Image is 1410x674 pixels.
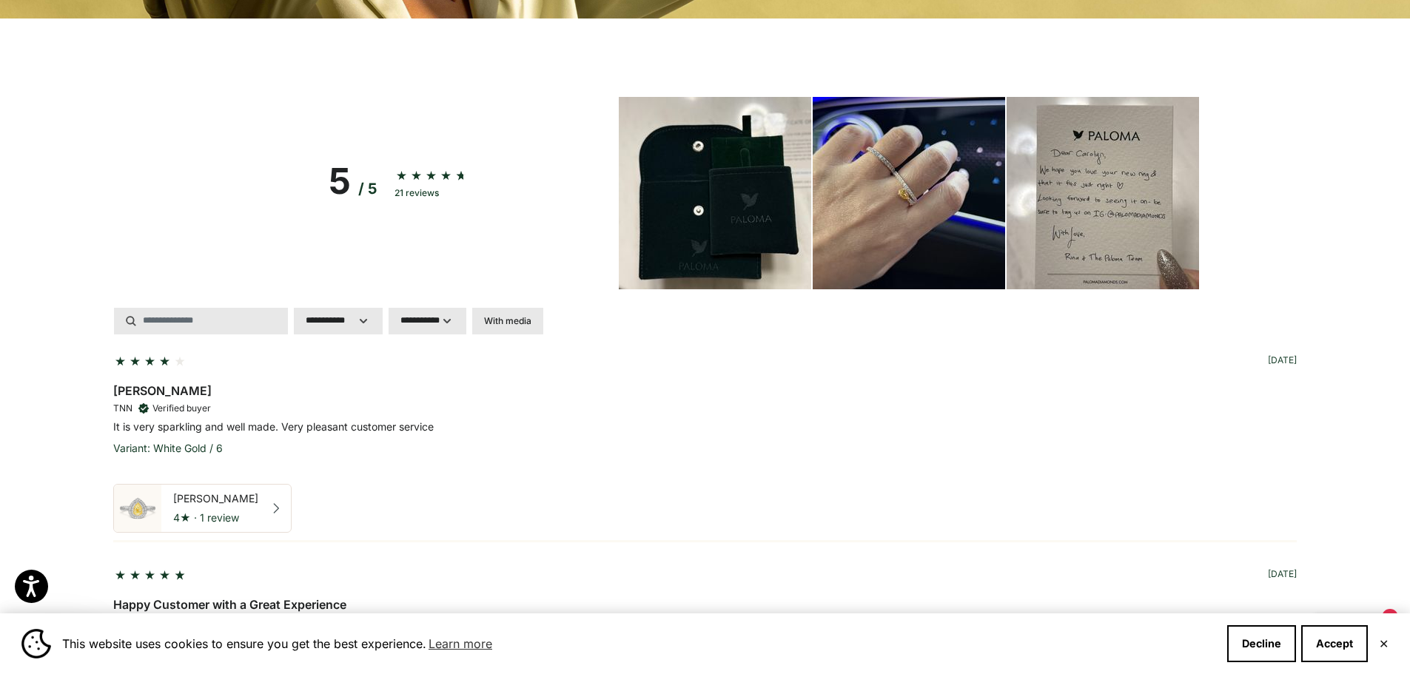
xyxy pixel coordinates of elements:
span: Verified buyer [152,401,211,416]
img: Jasmine Ring [114,485,161,532]
select: Sort by: [294,308,383,334]
div: [PERSON_NAME] [173,492,258,505]
span: This website uses cookies to ensure you get the best experience. [62,633,1215,655]
button: Accept [1301,625,1368,662]
img: Happy Customer with a Great Experience [619,97,811,289]
img: Cookie banner [21,629,51,658]
div: / 5 [358,181,377,198]
img: Happy Customer with a Great Experience [813,97,1005,289]
div: 4 star review [113,350,187,369]
a: [PERSON_NAME]4★ · 1 review [113,484,292,533]
div: 21 reviews [395,187,483,198]
select: Filter by: [389,308,466,334]
div: 5 [329,160,351,203]
p: Variant: White Gold / 6 [113,442,1297,454]
button: Close [1379,639,1389,648]
input: Search [114,308,288,334]
div: [PERSON_NAME] [113,382,1297,401]
div: 5 star review [113,565,187,584]
span: With media [484,315,531,326]
div: [DATE] [1268,567,1297,582]
img: Happy Customer with a Great Experience [1007,97,1199,289]
div: Average rating is 5 stars [329,160,377,203]
p: ​It is very sparkling and well made. Very pleasant customer service [113,420,1297,433]
button: Decline [1227,625,1296,662]
div: 4 ★ · 1 review [173,511,258,525]
div: Happy Customer with a Great Experience [113,596,1297,615]
a: Learn more [426,633,494,655]
div: TNN [113,401,132,416]
div: [DATE] [1268,353,1297,368]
